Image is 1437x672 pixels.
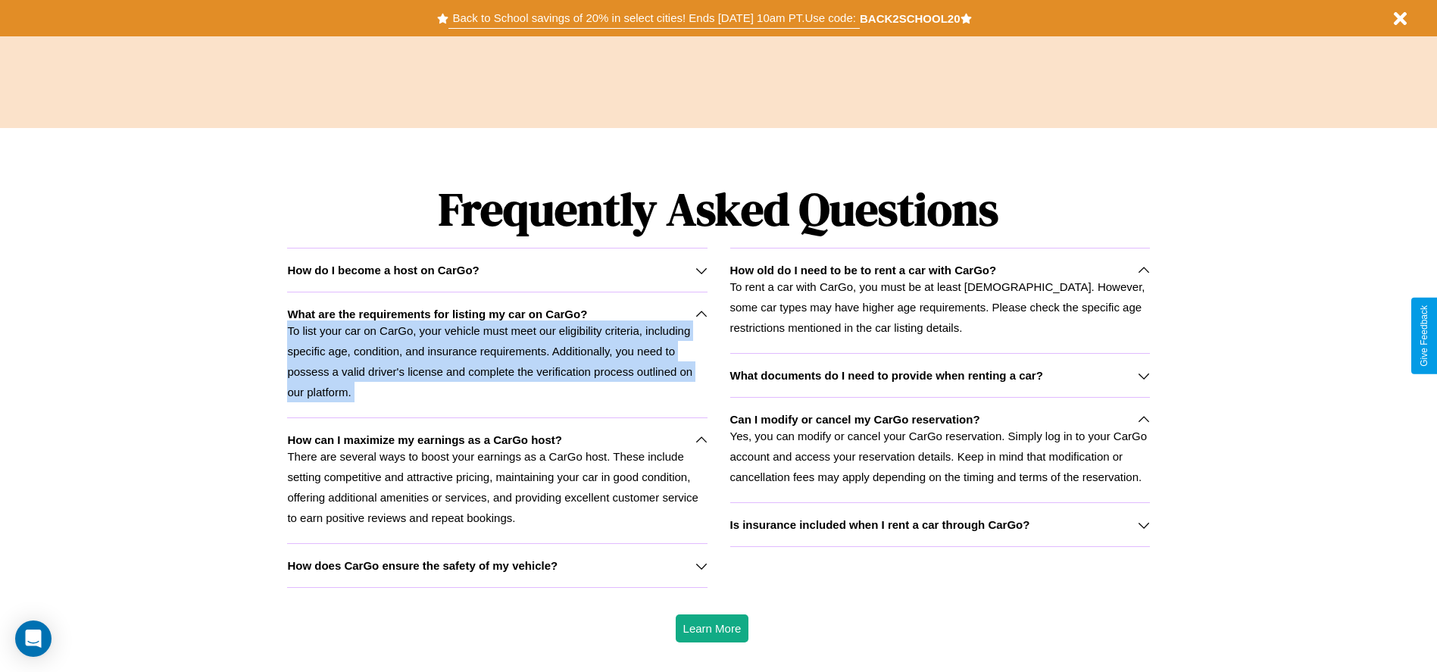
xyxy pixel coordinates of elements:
h3: How does CarGo ensure the safety of my vehicle? [287,559,558,572]
h3: How can I maximize my earnings as a CarGo host? [287,433,562,446]
h3: How old do I need to be to rent a car with CarGo? [730,264,997,277]
h3: Is insurance included when I rent a car through CarGo? [730,518,1030,531]
button: Learn More [676,614,749,642]
p: There are several ways to boost your earnings as a CarGo host. These include setting competitive ... [287,446,707,528]
button: Back to School savings of 20% in select cities! Ends [DATE] 10am PT.Use code: [448,8,859,29]
h3: What documents do I need to provide when renting a car? [730,369,1043,382]
p: To list your car on CarGo, your vehicle must meet our eligibility criteria, including specific ag... [287,320,707,402]
div: Open Intercom Messenger [15,620,52,657]
h3: What are the requirements for listing my car on CarGo? [287,308,587,320]
p: To rent a car with CarGo, you must be at least [DEMOGRAPHIC_DATA]. However, some car types may ha... [730,277,1150,338]
p: Yes, you can modify or cancel your CarGo reservation. Simply log in to your CarGo account and acc... [730,426,1150,487]
h3: How do I become a host on CarGo? [287,264,479,277]
h3: Can I modify or cancel my CarGo reservation? [730,413,980,426]
div: Give Feedback [1419,305,1429,367]
b: BACK2SCHOOL20 [860,12,961,25]
h1: Frequently Asked Questions [287,170,1149,248]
